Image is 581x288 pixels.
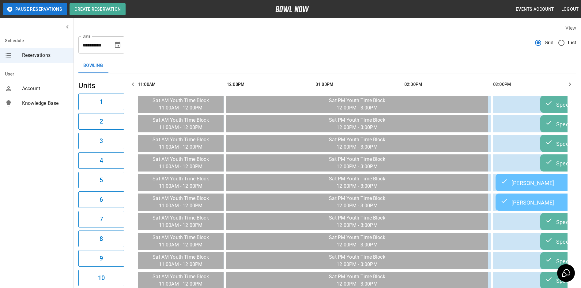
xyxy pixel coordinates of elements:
button: Create Reservation [70,3,126,15]
label: View [565,25,576,31]
th: 01:00PM [315,76,402,93]
button: 2 [78,113,124,130]
button: 4 [78,152,124,169]
button: Bowling [78,58,108,73]
button: 10 [78,270,124,286]
button: 6 [78,191,124,208]
button: Events Account [513,4,556,15]
th: 12:00PM [227,76,313,93]
span: Grid [545,39,554,46]
span: Account [22,85,69,92]
th: 02:00PM [404,76,491,93]
div: inventory tabs [78,58,576,73]
h6: 8 [100,234,103,244]
button: Logout [559,4,581,15]
button: 5 [78,172,124,188]
h6: 9 [100,253,103,263]
button: 7 [78,211,124,227]
h5: Units [78,81,124,90]
h6: 3 [100,136,103,146]
span: Reservations [22,52,69,59]
h6: 1 [100,97,103,107]
h6: 4 [100,156,103,165]
span: Knowledge Base [22,100,69,107]
button: 3 [78,133,124,149]
th: 11:00AM [138,76,224,93]
button: Pause Reservations [3,3,67,15]
h6: 2 [100,116,103,126]
h6: 5 [100,175,103,185]
button: Choose date, selected date is Sep 6, 2025 [111,39,124,51]
button: 1 [78,94,124,110]
img: logo [275,6,309,12]
span: List [568,39,576,46]
button: 8 [78,231,124,247]
button: 9 [78,250,124,267]
h6: 10 [98,273,105,283]
h6: 7 [100,214,103,224]
h6: 6 [100,195,103,205]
